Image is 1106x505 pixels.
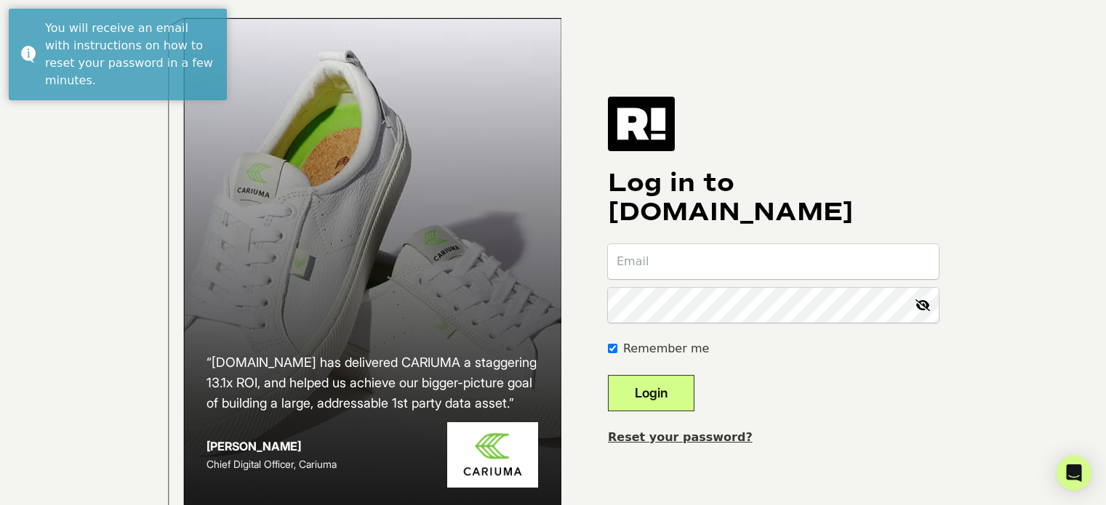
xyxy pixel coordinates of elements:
[608,375,694,411] button: Login
[207,439,301,453] strong: [PERSON_NAME]
[1057,456,1091,490] div: Open Intercom Messenger
[207,352,538,413] h2: “[DOMAIN_NAME] has delivered CARIUMA a staggering 13.1x ROI, and helped us achieve our bigger-pic...
[608,97,675,150] img: Retention.com
[623,340,709,357] label: Remember me
[608,169,939,227] h1: Log in to [DOMAIN_NAME]
[45,20,216,89] div: You will receive an email with instructions on how to reset your password in a few minutes.
[447,422,538,488] img: Cariuma
[608,430,753,444] a: Reset your password?
[608,244,939,279] input: Email
[207,458,337,470] span: Chief Digital Officer, Cariuma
